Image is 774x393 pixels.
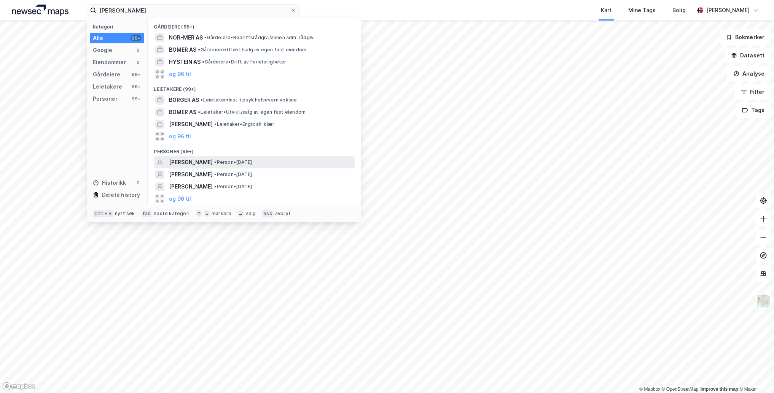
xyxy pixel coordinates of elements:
span: Leietaker • Inst. i psyk helsevern voksne [201,97,297,103]
span: [PERSON_NAME] [169,182,213,191]
span: • [214,121,217,127]
div: Gårdeiere [93,70,120,79]
div: Gårdeiere (99+) [148,18,361,32]
div: tab [141,210,153,217]
span: • [198,109,200,115]
input: Søk på adresse, matrikkel, gårdeiere, leietakere eller personer [96,5,290,16]
span: Person • [DATE] [214,184,252,190]
div: neste kategori [154,211,190,217]
a: Improve this map [701,387,738,392]
div: Leietakere [93,82,122,91]
div: Kart [601,6,612,15]
div: avbryt [275,211,291,217]
button: Tags [736,103,771,118]
span: BOMER AS [169,45,196,54]
span: NOR-MER AS [169,33,203,42]
a: OpenStreetMap [662,387,699,392]
div: Alle [93,33,103,43]
span: • [201,97,203,103]
span: BORGER AS [169,95,199,105]
span: Gårdeiere • Bedriftsrådgiv./annen adm. rådgiv. [204,35,315,41]
div: Eiendommer [93,58,126,67]
button: Datasett [725,48,771,63]
div: Google [93,46,112,55]
span: Leietaker • Utvikl./salg av egen fast eiendom [198,109,306,115]
span: Gårdeiere • Utvikl./salg av egen fast eiendom [198,47,306,53]
div: velg [245,211,256,217]
div: Historikk [93,178,126,187]
button: Analyse [727,66,771,81]
div: Ctrl + k [93,210,113,217]
a: Mapbox homepage [2,382,36,391]
div: Kategori [93,24,144,30]
div: Bolig [672,6,686,15]
button: Bokmerker [720,30,771,45]
span: • [204,35,207,40]
span: HYSTEIN AS [169,57,201,67]
button: og 96 til [169,132,191,141]
div: nytt søk [115,211,135,217]
div: [PERSON_NAME] [706,6,750,15]
button: og 96 til [169,70,191,79]
div: 0 [135,47,141,53]
span: Gårdeiere • Drift av ferieleiligheter [202,59,286,65]
div: 99+ [131,71,141,78]
button: og 96 til [169,194,191,203]
div: esc [262,210,274,217]
span: Leietaker • Engrosh. klær [214,121,274,127]
div: Personer [93,94,118,103]
div: 0 [135,180,141,186]
div: Leietakere (99+) [148,80,361,94]
span: • [214,171,217,177]
span: [PERSON_NAME] [169,158,213,167]
div: 99+ [131,96,141,102]
span: • [202,59,204,65]
span: • [198,47,200,52]
iframe: Chat Widget [736,357,774,393]
span: Person • [DATE] [214,159,252,165]
div: 99+ [131,35,141,41]
span: [PERSON_NAME] [169,120,213,129]
span: BOMER AS [169,108,196,117]
img: logo.a4113a55bc3d86da70a041830d287a7e.svg [12,5,68,16]
div: Personer (99+) [148,143,361,156]
div: markere [212,211,231,217]
span: [PERSON_NAME] [169,170,213,179]
div: Mine Tags [628,6,656,15]
span: Person • [DATE] [214,171,252,177]
div: 0 [135,59,141,65]
div: Delete history [102,190,140,200]
div: 99+ [131,84,141,90]
span: • [214,159,217,165]
button: Filter [734,84,771,100]
span: • [214,184,217,189]
div: Kontrollprogram for chat [736,357,774,393]
a: Mapbox [639,387,660,392]
img: Z [756,294,771,308]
